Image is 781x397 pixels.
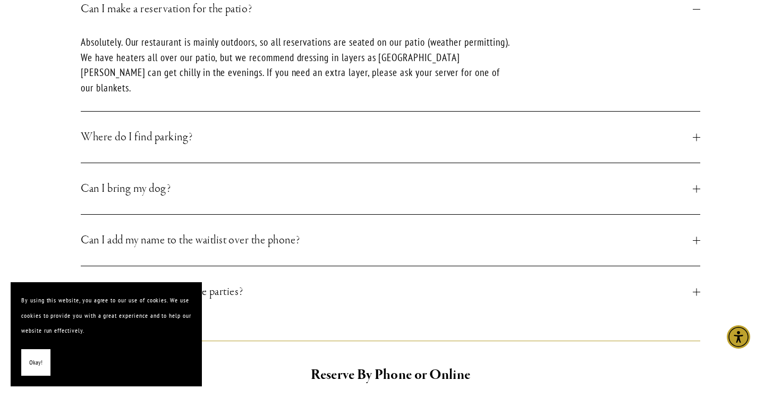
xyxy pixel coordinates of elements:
div: Can I make a reservation for the patio? [81,35,700,111]
div: Accessibility Menu [727,325,750,349]
span: Can you accommodate large parties? [81,282,693,301]
p: Absolutely. Our restaurant is mainly outdoors, so all reservations are seated on our patio (weath... [81,35,514,95]
span: Can I bring my dog? [81,179,693,198]
section: Cookie banner [11,282,202,386]
button: Okay! [21,349,50,376]
span: Where do I find parking? [81,128,693,147]
span: Can I add my name to the waitlist over the phone? [81,231,693,250]
h2: Reserve By Phone or Online [174,364,607,386]
button: Can you accommodate large parties? [81,266,700,317]
button: Where do I find parking? [81,112,700,163]
span: Okay! [29,355,43,370]
button: Can I add my name to the waitlist over the phone? [81,215,700,266]
p: By using this website, you agree to our use of cookies. We use cookies to provide you with a grea... [21,293,191,339]
button: Can I bring my dog? [81,163,700,214]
